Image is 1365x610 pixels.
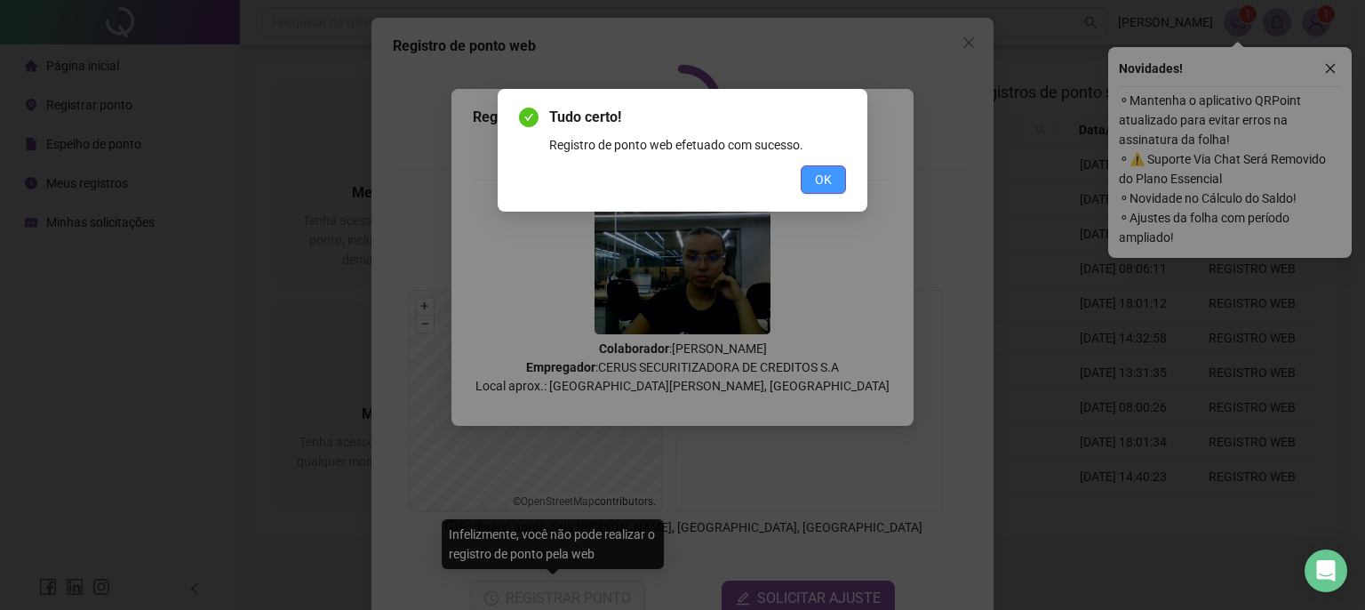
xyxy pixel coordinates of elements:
span: Tudo certo! [549,107,846,128]
span: check-circle [519,108,539,127]
button: OK [801,165,846,194]
span: OK [815,170,832,189]
div: Registro de ponto web efetuado com sucesso. [549,135,846,155]
div: Open Intercom Messenger [1305,550,1347,592]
